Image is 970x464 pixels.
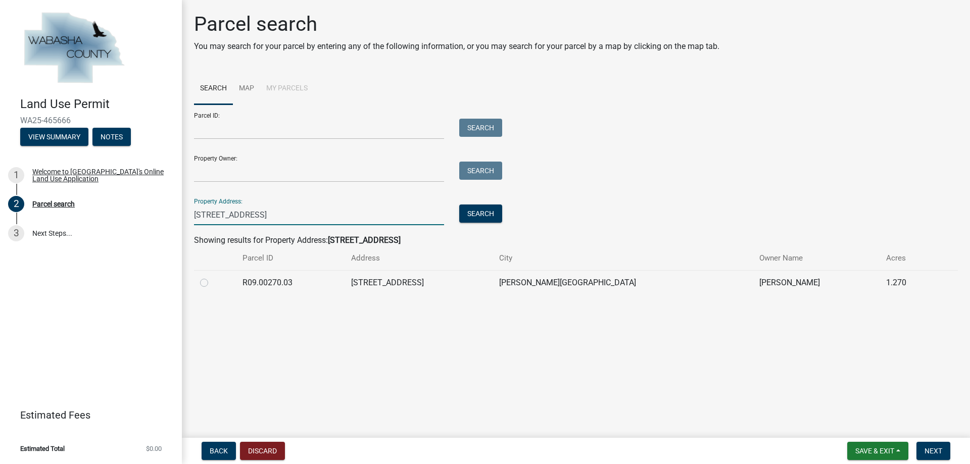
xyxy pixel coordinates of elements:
[32,200,75,208] div: Parcel search
[8,196,24,212] div: 2
[236,246,345,270] th: Parcel ID
[20,116,162,125] span: WA25-465666
[8,167,24,183] div: 1
[847,442,908,460] button: Save & Exit
[194,40,719,53] p: You may search for your parcel by entering any of the following information, or you may search fo...
[92,133,131,141] wm-modal-confirm: Notes
[92,128,131,146] button: Notes
[240,442,285,460] button: Discard
[20,133,88,141] wm-modal-confirm: Summary
[880,246,937,270] th: Acres
[194,12,719,36] h1: Parcel search
[20,128,88,146] button: View Summary
[345,246,493,270] th: Address
[345,270,493,295] td: [STREET_ADDRESS]
[459,119,502,137] button: Search
[855,447,894,455] span: Save & Exit
[20,11,127,86] img: Wabasha County, Minnesota
[32,168,166,182] div: Welcome to [GEOGRAPHIC_DATA]'s Online Land Use Application
[459,204,502,223] button: Search
[459,162,502,180] button: Search
[210,447,228,455] span: Back
[20,97,174,112] h4: Land Use Permit
[146,445,162,452] span: $0.00
[8,225,24,241] div: 3
[753,270,880,295] td: [PERSON_NAME]
[194,73,233,105] a: Search
[194,234,958,246] div: Showing results for Property Address:
[753,246,880,270] th: Owner Name
[202,442,236,460] button: Back
[916,442,950,460] button: Next
[493,246,753,270] th: City
[8,405,166,425] a: Estimated Fees
[328,235,401,245] strong: [STREET_ADDRESS]
[20,445,65,452] span: Estimated Total
[493,270,753,295] td: [PERSON_NAME][GEOGRAPHIC_DATA]
[233,73,260,105] a: Map
[925,447,942,455] span: Next
[880,270,937,295] td: 1.270
[236,270,345,295] td: R09.00270.03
